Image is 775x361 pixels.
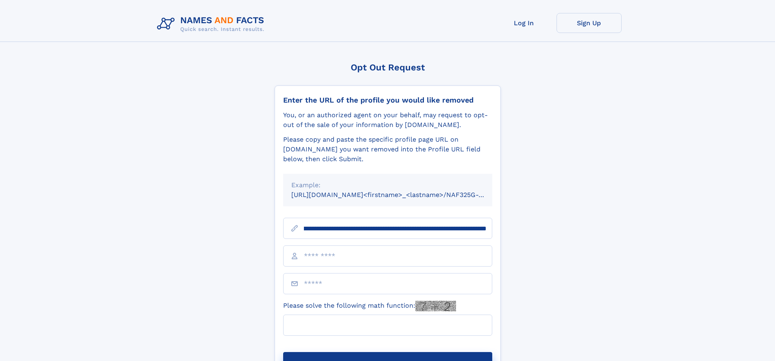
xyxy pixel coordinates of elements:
[275,62,501,72] div: Opt Out Request
[283,301,456,311] label: Please solve the following math function:
[283,135,492,164] div: Please copy and paste the specific profile page URL on [DOMAIN_NAME] you want removed into the Pr...
[291,191,508,199] small: [URL][DOMAIN_NAME]<firstname>_<lastname>/NAF325G-xxxxxxxx
[283,110,492,130] div: You, or an authorized agent on your behalf, may request to opt-out of the sale of your informatio...
[491,13,557,33] a: Log In
[291,180,484,190] div: Example:
[154,13,271,35] img: Logo Names and Facts
[557,13,622,33] a: Sign Up
[283,96,492,105] div: Enter the URL of the profile you would like removed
